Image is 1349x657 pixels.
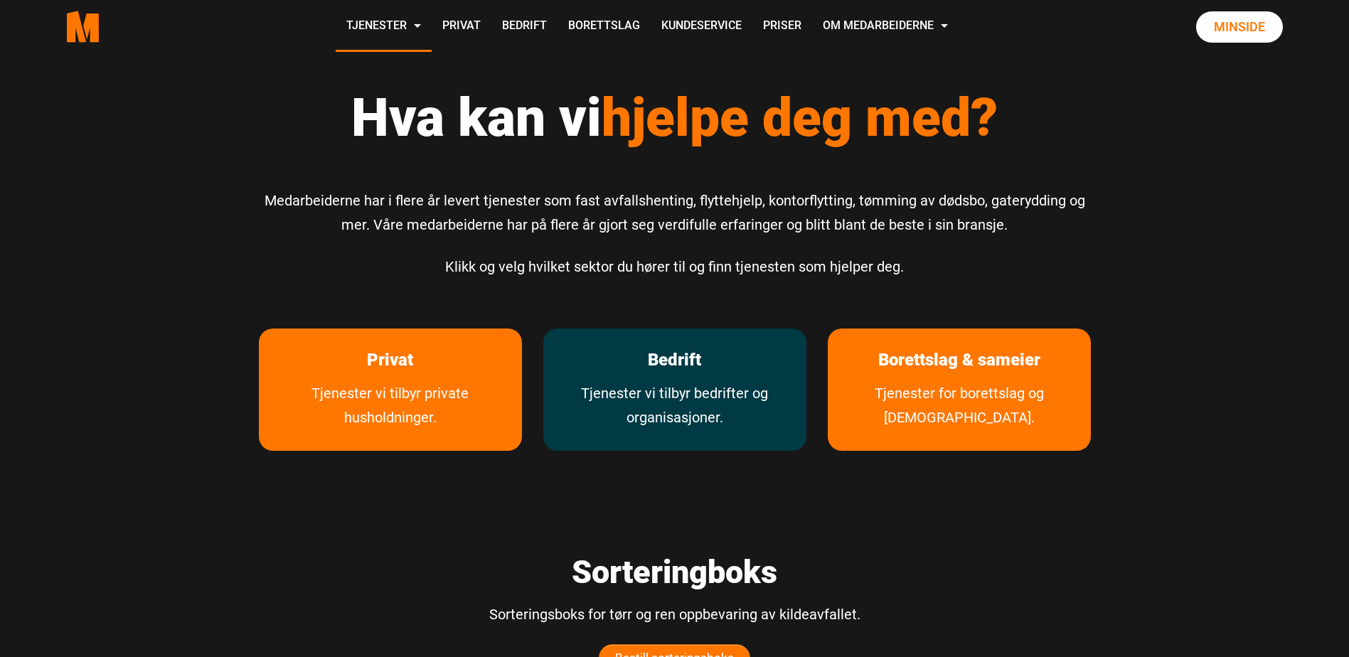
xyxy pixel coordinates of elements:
h2: Sorteringboks [11,553,1338,592]
a: Kundeservice [651,1,752,52]
p: Sorteringsboks for tørr og ren oppbevaring av kildeavfallet. [11,602,1338,626]
a: Tjenester vi tilbyr private husholdninger [259,381,522,451]
a: les mer om Privat [346,328,434,392]
a: Tjenester vi tilbyr bedrifter og organisasjoner [543,381,806,451]
span: hjelpe deg med? [602,86,998,149]
a: les mer om Bedrift [626,328,723,392]
a: Tjenester for borettslag og sameier [828,381,1091,451]
p: Medarbeiderne har i flere år levert tjenester som fast avfallshenting, flyttehjelp, kontorflyttin... [259,188,1091,237]
a: Les mer om Borettslag & sameier [857,328,1062,392]
a: Priser [752,1,812,52]
a: Borettslag [558,1,651,52]
a: Privat [432,1,491,52]
a: Minside [1196,11,1283,43]
h1: Hva kan vi [259,85,1091,149]
p: Klikk og velg hvilket sektor du hører til og finn tjenesten som hjelper deg. [259,255,1091,279]
a: Bedrift [491,1,558,52]
a: Om Medarbeiderne [812,1,959,52]
a: Tjenester [336,1,432,52]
